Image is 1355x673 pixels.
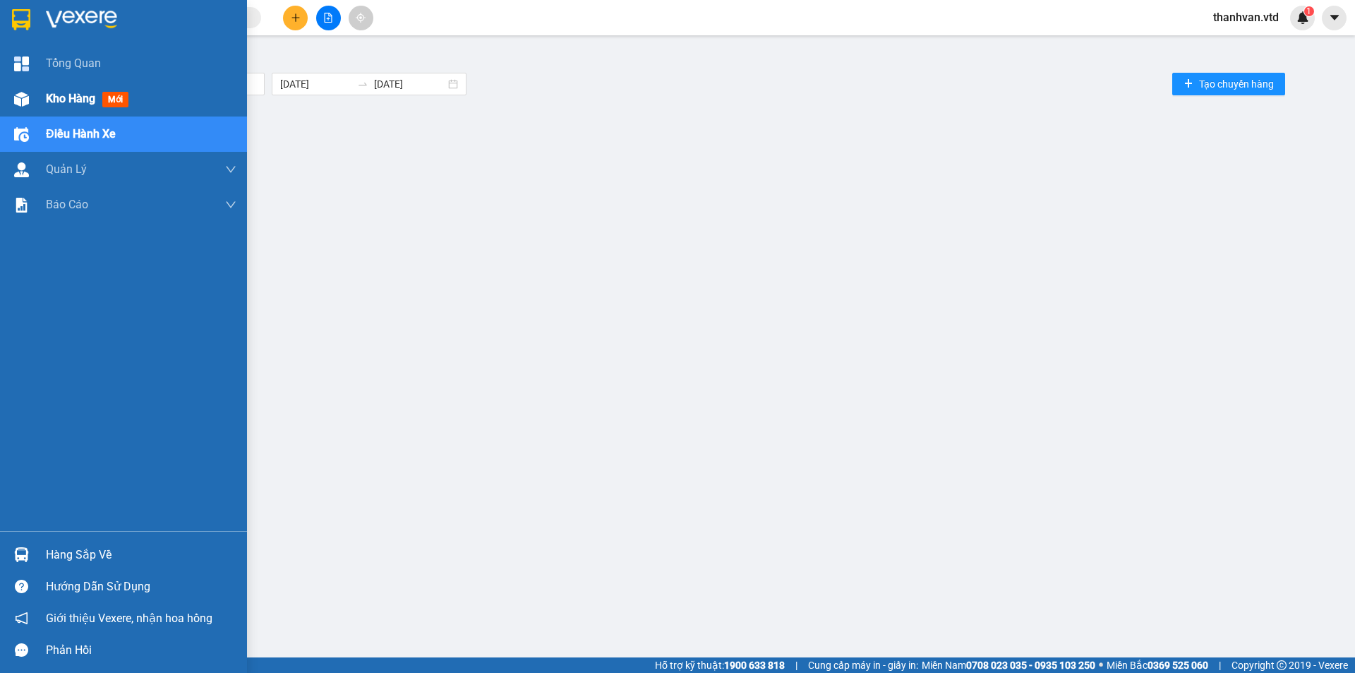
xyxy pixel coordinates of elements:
span: Hỗ trợ kỹ thuật: [655,657,785,673]
img: warehouse-icon [14,127,29,142]
span: question-circle [15,580,28,593]
img: solution-icon [14,198,29,213]
strong: 1900 633 818 [724,660,785,671]
span: Kho hàng [46,92,95,105]
input: Ngày kết thúc [374,76,445,92]
img: icon-new-feature [1296,11,1309,24]
span: ⚪️ [1099,662,1103,668]
div: Hàng sắp về [46,544,236,566]
span: thanhvan.vtd [1202,8,1290,26]
span: Tổng Quan [46,54,101,72]
img: warehouse-icon [14,92,29,107]
img: warehouse-icon [14,162,29,177]
span: notification [15,612,28,625]
b: [DOMAIN_NAME] [188,11,341,35]
div: Hướng dẫn sử dụng [46,576,236,597]
span: down [225,199,236,210]
span: file-add [323,13,333,23]
span: mới [102,92,128,107]
span: Báo cáo [46,196,88,213]
b: [PERSON_NAME] [85,33,238,56]
span: Miền Bắc [1107,657,1208,673]
img: logo.jpg [8,11,78,82]
strong: 0369 525 060 [1148,660,1208,671]
span: aim [356,13,366,23]
button: caret-down [1322,6,1347,30]
div: Điều hành xe [53,46,1344,63]
span: message [15,643,28,657]
span: 1 [1306,6,1311,16]
span: to [357,78,368,90]
h2: AK1210250433 [8,82,114,105]
h2: VP Nhận: Bình Thạnh [74,82,341,171]
span: down [225,164,236,175]
sup: 1 [1304,6,1314,16]
span: Cung cấp máy in - giấy in: [808,657,918,673]
span: plus [291,13,301,23]
button: aim [349,6,373,30]
input: Ngày bắt đầu [280,76,351,92]
span: swap-right [357,78,368,90]
button: file-add [316,6,341,30]
span: Quản Lý [46,160,87,178]
img: logo-vxr [12,9,30,30]
div: Phản hồi [46,640,236,661]
span: copyright [1277,660,1287,670]
span: caret-down [1328,11,1341,24]
span: Tạo chuyến hàng [1199,76,1274,92]
button: plus [283,6,308,30]
span: Điều hành xe [46,125,116,143]
strong: 0708 023 035 - 0935 103 250 [966,660,1095,671]
span: | [1219,657,1221,673]
img: warehouse-icon [14,547,29,562]
button: plusTạo chuyến hàng [1172,73,1285,95]
span: plus [1184,78,1193,90]
span: Miền Nam [922,657,1095,673]
span: | [795,657,797,673]
img: dashboard-icon [14,56,29,71]
span: Giới thiệu Vexere, nhận hoa hồng [46,609,212,627]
